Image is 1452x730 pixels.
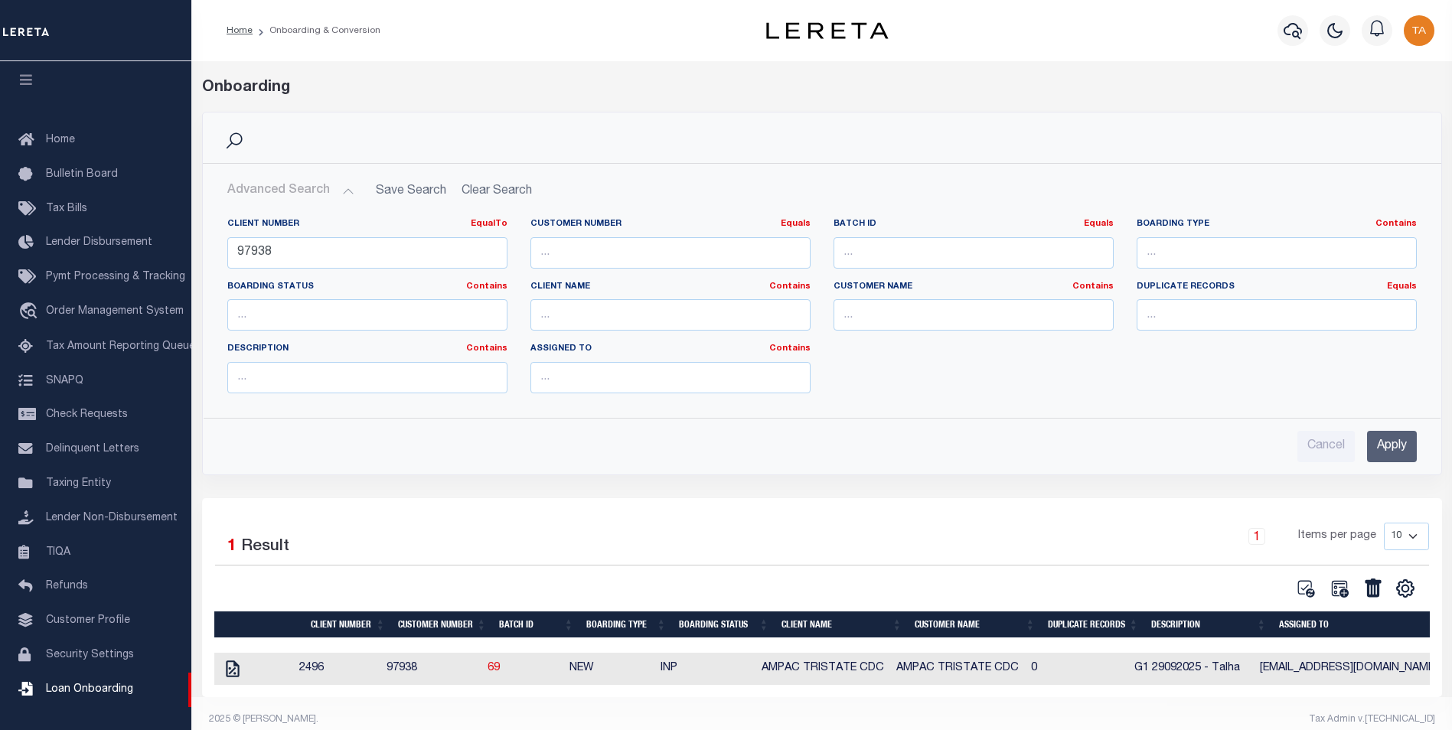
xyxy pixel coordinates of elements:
[834,299,1114,331] input: ...
[46,546,70,557] span: TIQA
[227,343,507,356] label: Description
[293,653,380,685] td: 2496
[380,653,481,685] td: 97938
[227,281,507,294] label: Boarding Status
[227,26,253,35] a: Home
[46,478,111,489] span: Taxing Entity
[1254,653,1444,685] td: [EMAIL_ADDRESS][DOMAIN_NAME]
[890,653,1025,685] td: AMPAC TRISTATE CDC
[392,611,493,637] th: Customer Number: activate to sort column ascending
[580,611,673,637] th: Boarding Type: activate to sort column ascending
[227,176,354,206] button: Advanced Search
[530,299,811,331] input: ...
[834,218,1114,231] label: Batch ID
[530,281,811,294] label: Client Name
[530,362,811,393] input: ...
[775,611,909,637] th: Client Name: activate to sort column ascending
[46,306,184,317] span: Order Management System
[46,375,83,386] span: SNAPQ
[909,611,1042,637] th: Customer Name: activate to sort column ascending
[227,362,507,393] input: ...
[46,684,133,695] span: Loan Onboarding
[46,135,75,145] span: Home
[1404,15,1434,46] img: svg+xml;base64,PHN2ZyB4bWxucz0iaHR0cDovL3d3dy53My5vcmcvMjAwMC9zdmciIHBvaW50ZXItZXZlbnRzPSJub25lIi...
[46,513,178,523] span: Lender Non-Disbursement
[530,237,811,269] input: ...
[1367,431,1417,462] input: Apply
[241,535,289,559] label: Result
[227,218,507,231] label: Client Number
[488,663,500,673] a: 69
[46,444,139,455] span: Delinquent Letters
[227,539,237,555] span: 1
[46,204,87,214] span: Tax Bills
[466,344,507,353] a: Contains
[202,77,1442,99] div: Onboarding
[471,220,507,228] a: EqualTo
[1137,218,1417,231] label: Boarding Type
[834,237,1114,269] input: ...
[563,653,654,685] td: NEW
[1387,282,1417,291] a: Equals
[1145,611,1273,637] th: Description: activate to sort column ascending
[1084,220,1114,228] a: Equals
[1042,611,1145,637] th: Duplicate Records: activate to sort column ascending
[1297,431,1355,462] input: Cancel
[530,343,811,356] label: Assigned To
[227,299,507,331] input: ...
[1137,299,1417,331] input: ...
[46,650,134,660] span: Security Settings
[1137,281,1417,294] label: Duplicate Records
[1273,611,1444,637] th: Assigned To: activate to sort column ascending
[197,712,822,726] div: 2025 © [PERSON_NAME].
[46,341,195,352] span: Tax Amount Reporting Queue
[1128,653,1254,685] td: G1 29092025 - Talha
[769,282,811,291] a: Contains
[46,237,152,248] span: Lender Disbursement
[493,611,580,637] th: Batch ID: activate to sort column ascending
[227,237,507,269] input: ...
[781,220,811,228] a: Equals
[1072,282,1114,291] a: Contains
[530,218,811,231] label: Customer Number
[46,615,130,626] span: Customer Profile
[769,344,811,353] a: Contains
[305,611,392,637] th: Client Number: activate to sort column ascending
[1248,528,1265,545] a: 1
[1375,220,1417,228] a: Contains
[46,409,128,420] span: Check Requests
[1025,653,1128,685] td: 0
[46,169,118,180] span: Bulletin Board
[834,712,1435,726] div: Tax Admin v.[TECHNICAL_ID]
[834,281,1114,294] label: Customer Name
[654,653,755,685] td: INP
[755,653,890,685] td: AMPAC TRISTATE CDC
[46,272,185,282] span: Pymt Processing & Tracking
[673,611,775,637] th: Boarding Status: activate to sort column ascending
[46,581,88,591] span: Refunds
[466,282,507,291] a: Contains
[766,22,889,39] img: logo-dark.svg
[18,302,43,322] i: travel_explore
[253,24,380,37] li: Onboarding & Conversion
[1137,237,1417,269] input: ...
[1298,528,1376,545] span: Items per page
